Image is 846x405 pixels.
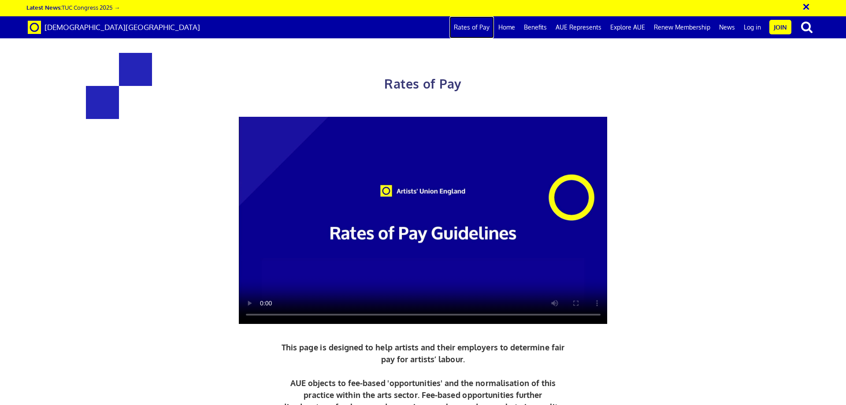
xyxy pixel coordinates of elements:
[715,16,739,38] a: News
[26,4,120,11] a: Latest News:TUC Congress 2025 →
[649,16,715,38] a: Renew Membership
[45,22,200,32] span: [DEMOGRAPHIC_DATA][GEOGRAPHIC_DATA]
[449,16,494,38] a: Rates of Pay
[769,20,791,34] a: Join
[494,16,519,38] a: Home
[793,18,820,36] button: search
[606,16,649,38] a: Explore AUE
[21,16,207,38] a: Brand [DEMOGRAPHIC_DATA][GEOGRAPHIC_DATA]
[551,16,606,38] a: AUE Represents
[519,16,551,38] a: Benefits
[26,4,62,11] strong: Latest News:
[739,16,765,38] a: Log in
[384,76,461,92] span: Rates of Pay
